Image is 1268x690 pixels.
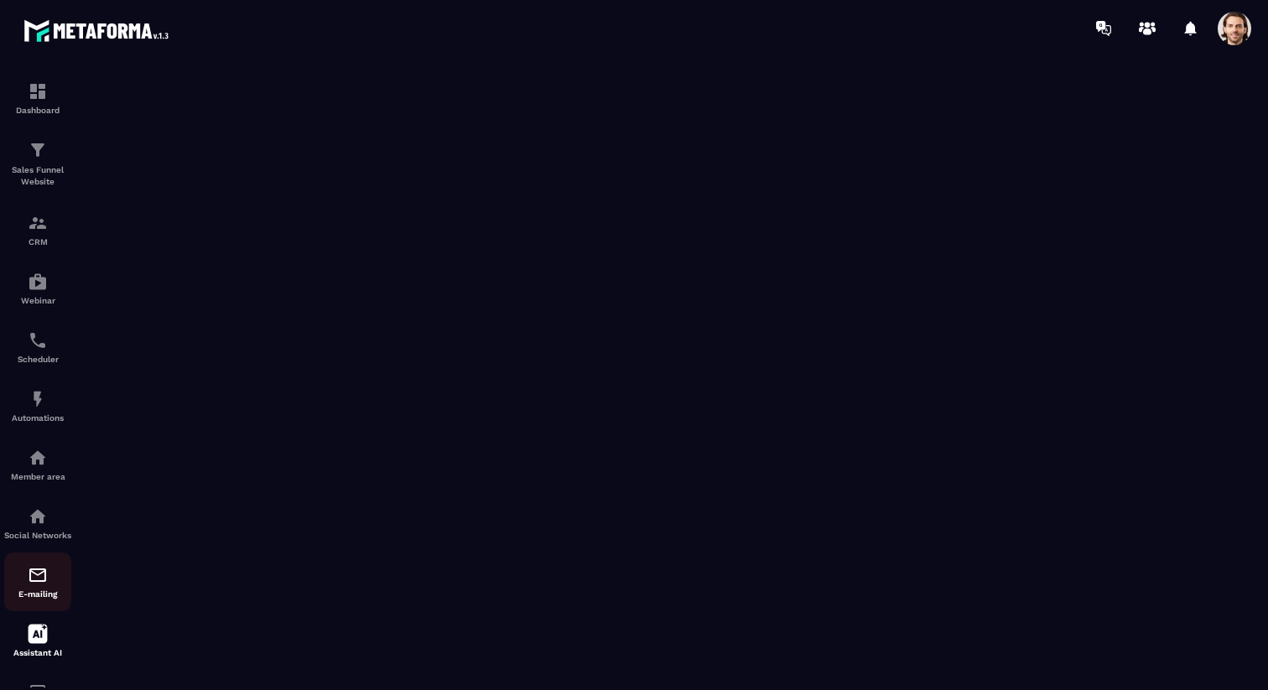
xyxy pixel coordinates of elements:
p: CRM [4,237,71,246]
a: automationsautomationsWebinar [4,259,71,318]
img: formation [28,213,48,233]
a: emailemailE-mailing [4,553,71,611]
p: Dashboard [4,106,71,115]
img: automations [28,389,48,409]
p: Sales Funnel Website [4,164,71,188]
p: Webinar [4,296,71,305]
img: logo [23,15,174,46]
p: Social Networks [4,531,71,540]
img: formation [28,81,48,101]
img: social-network [28,506,48,527]
a: formationformationDashboard [4,69,71,127]
img: scheduler [28,330,48,350]
a: social-networksocial-networkSocial Networks [4,494,71,553]
p: E-mailing [4,589,71,599]
img: automations [28,448,48,468]
p: Automations [4,413,71,423]
img: email [28,565,48,585]
a: schedulerschedulerScheduler [4,318,71,376]
p: Assistant AI [4,648,71,657]
a: formationformationSales Funnel Website [4,127,71,200]
img: automations [28,272,48,292]
p: Member area [4,472,71,481]
a: automationsautomationsMember area [4,435,71,494]
p: Scheduler [4,355,71,364]
a: automationsautomationsAutomations [4,376,71,435]
img: formation [28,140,48,160]
a: formationformationCRM [4,200,71,259]
a: Assistant AI [4,611,71,670]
